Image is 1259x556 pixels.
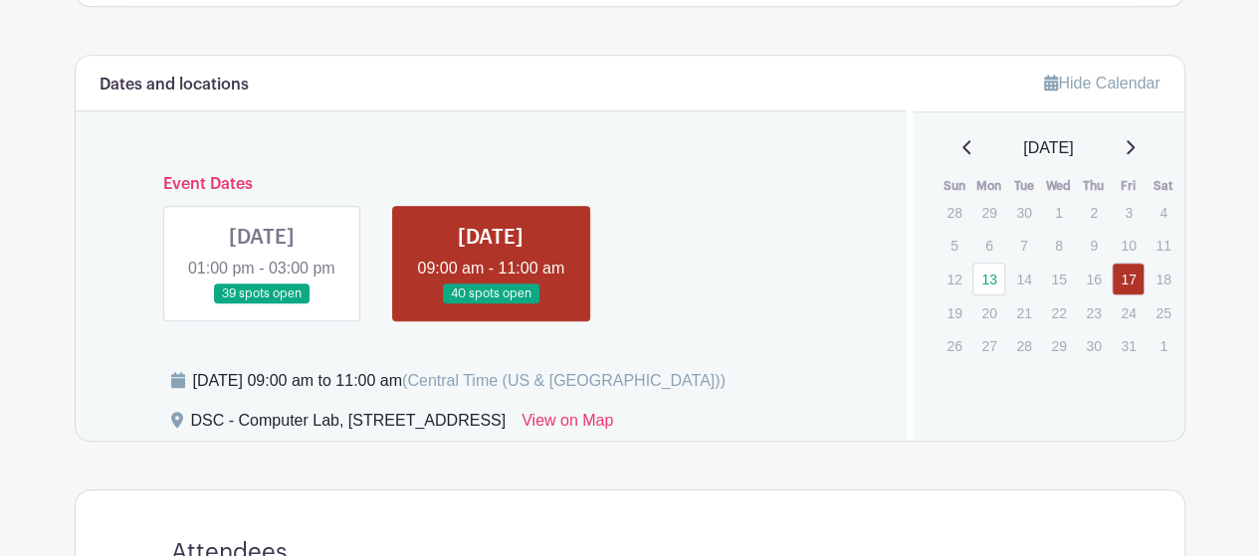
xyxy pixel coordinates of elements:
[1006,176,1041,196] th: Tue
[1042,264,1075,294] p: 15
[971,176,1006,196] th: Mon
[1112,230,1145,261] p: 10
[522,409,613,441] a: View on Map
[1042,197,1075,228] p: 1
[147,175,836,194] h6: Event Dates
[1076,176,1111,196] th: Thu
[1042,297,1075,328] p: 22
[937,176,971,196] th: Sun
[1007,230,1040,261] p: 7
[1077,264,1110,294] p: 16
[191,409,507,441] div: DSC - Computer Lab, [STREET_ADDRESS]
[1112,297,1145,328] p: 24
[1147,230,1179,261] p: 11
[1077,230,1110,261] p: 9
[938,264,970,294] p: 12
[1112,263,1145,295] a: 17
[1146,176,1180,196] th: Sat
[972,297,1005,328] p: 20
[1023,136,1073,160] span: [DATE]
[1077,297,1110,328] p: 23
[938,230,970,261] p: 5
[1042,330,1075,361] p: 29
[972,263,1005,295] a: 13
[938,297,970,328] p: 19
[1044,75,1159,92] a: Hide Calendar
[1007,264,1040,294] p: 14
[938,197,970,228] p: 28
[100,76,249,94] h6: Dates and locations
[1007,197,1040,228] p: 30
[1147,330,1179,361] p: 1
[1147,297,1179,328] p: 25
[1077,197,1110,228] p: 2
[1147,264,1179,294] p: 18
[1112,197,1145,228] p: 3
[972,230,1005,261] p: 6
[1042,230,1075,261] p: 8
[402,372,726,389] span: (Central Time (US & [GEOGRAPHIC_DATA]))
[193,369,726,393] div: [DATE] 09:00 am to 11:00 am
[1111,176,1146,196] th: Fri
[1007,330,1040,361] p: 28
[1007,297,1040,328] p: 21
[972,197,1005,228] p: 29
[1112,330,1145,361] p: 31
[938,330,970,361] p: 26
[1041,176,1076,196] th: Wed
[1147,197,1179,228] p: 4
[972,330,1005,361] p: 27
[1077,330,1110,361] p: 30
